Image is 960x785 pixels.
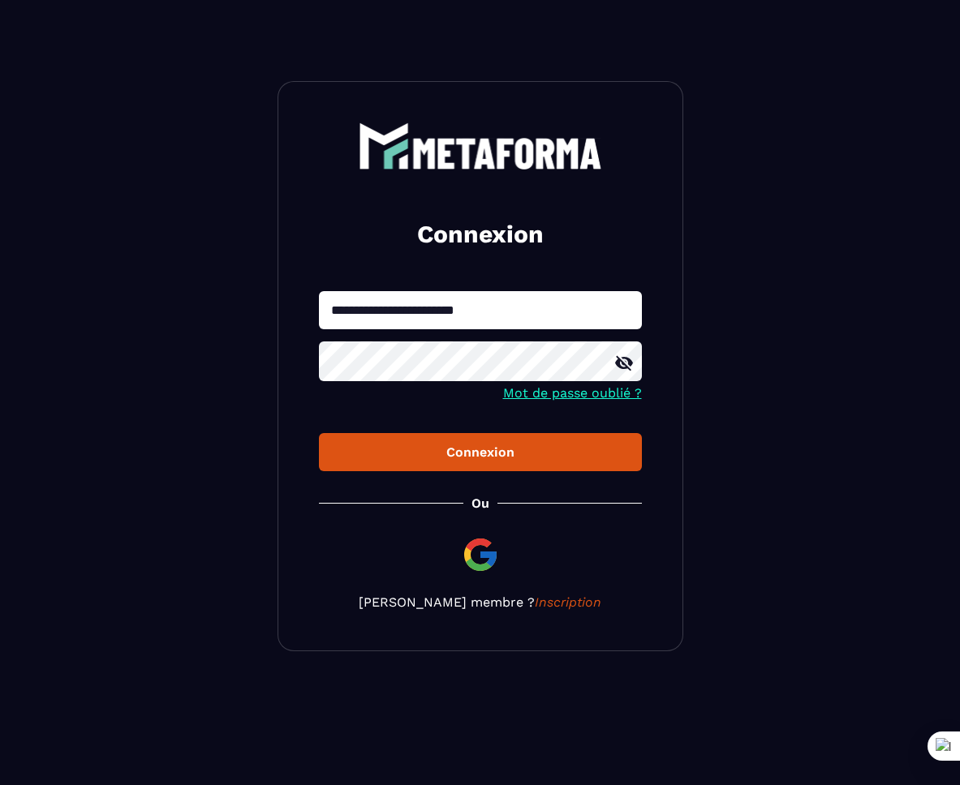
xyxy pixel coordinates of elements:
[338,218,622,251] h2: Connexion
[359,122,602,169] img: logo
[332,444,629,460] div: Connexion
[471,495,489,511] p: Ou
[535,594,601,610] a: Inscription
[319,122,642,169] a: logo
[319,594,642,610] p: [PERSON_NAME] membre ?
[461,535,500,574] img: google
[319,433,642,471] button: Connexion
[503,385,642,401] a: Mot de passe oublié ?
